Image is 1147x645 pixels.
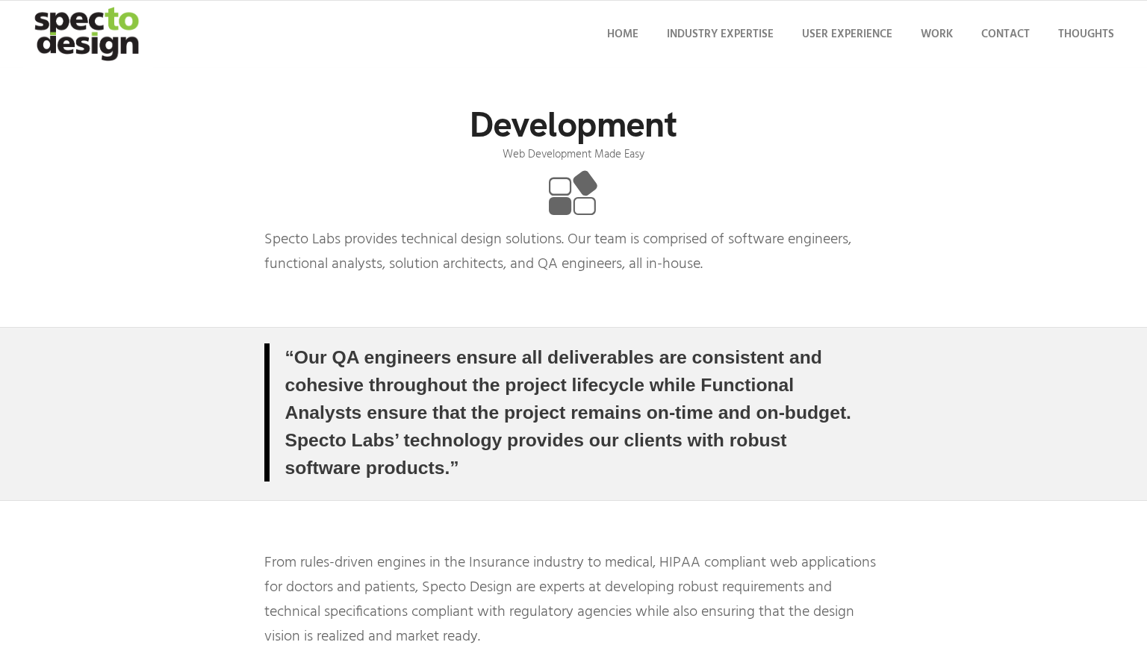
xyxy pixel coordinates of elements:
[264,148,882,163] p: Web Development Made Easy
[981,25,1030,43] span: Contact
[23,1,153,68] img: specto-logo-2020
[1058,25,1114,43] span: Thoughts
[792,1,902,68] a: User Experience
[1048,1,1124,68] a: Thoughts
[921,25,953,43] span: Work
[667,25,774,43] span: Industry Expertise
[607,25,638,43] span: Home
[264,105,882,145] h1: Development
[264,228,882,277] p: Specto Labs provides technical design solutions. Our team is comprised of software engineers, fun...
[802,25,892,43] span: User Experience
[597,1,648,68] a: Home
[911,1,963,68] a: Work
[972,1,1039,68] a: Contact
[657,1,783,68] a: Industry Expertise
[285,343,863,482] p: “Our QA engineers ensure all deliverables are consistent and cohesive throughout the project life...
